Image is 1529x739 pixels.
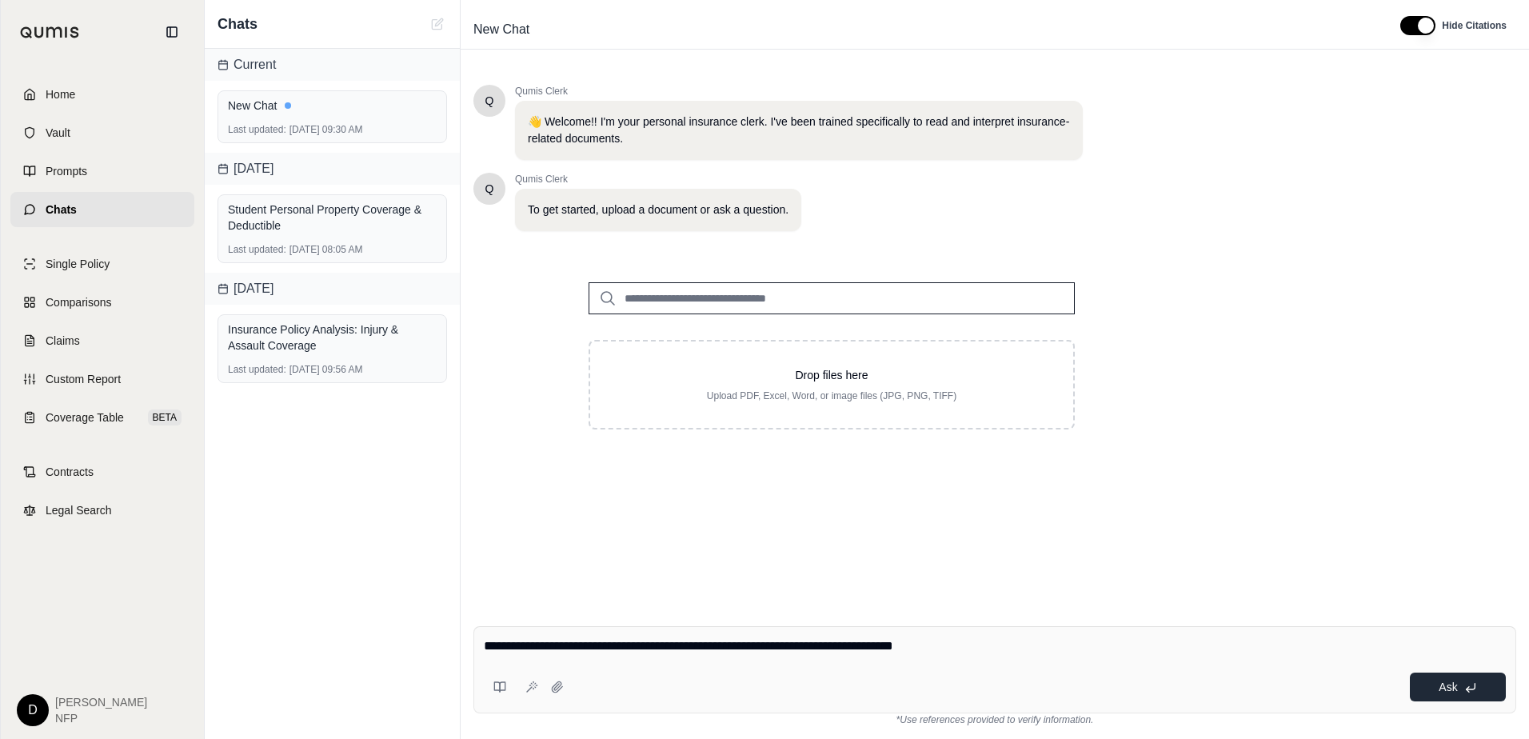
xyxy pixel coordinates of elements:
div: [DATE] 08:05 AM [228,243,437,256]
span: Legal Search [46,502,112,518]
div: [DATE] [205,273,460,305]
img: Qumis Logo [20,26,80,38]
span: Last updated: [228,123,286,136]
button: Collapse sidebar [159,19,185,45]
div: Current [205,49,460,81]
p: 👋 Welcome!! I'm your personal insurance clerk. I've been trained specifically to read and interpr... [528,114,1070,147]
a: Prompts [10,154,194,189]
span: Ask [1439,681,1457,693]
a: Coverage TableBETA [10,400,194,435]
span: Vault [46,125,70,141]
div: [DATE] 09:56 AM [228,363,437,376]
span: Hide Citations [1442,19,1507,32]
span: Claims [46,333,80,349]
div: D [17,694,49,726]
span: Chats [218,13,257,35]
a: Custom Report [10,362,194,397]
a: Legal Search [10,493,194,528]
span: NFP [55,710,147,726]
a: Vault [10,115,194,150]
div: Edit Title [467,17,1381,42]
button: New Chat [428,14,447,34]
span: Comparisons [46,294,111,310]
a: Single Policy [10,246,194,282]
span: Coverage Table [46,409,124,425]
span: BETA [148,409,182,425]
a: Comparisons [10,285,194,320]
a: Chats [10,192,194,227]
div: *Use references provided to verify information. [473,713,1516,726]
a: Home [10,77,194,112]
span: Last updated: [228,243,286,256]
span: Qumis Clerk [515,173,801,186]
span: Last updated: [228,363,286,376]
span: Chats [46,202,77,218]
div: New Chat [228,98,437,114]
span: Single Policy [46,256,110,272]
span: [PERSON_NAME] [55,694,147,710]
span: Qumis Clerk [515,85,1083,98]
div: Student Personal Property Coverage & Deductible [228,202,437,234]
p: To get started, upload a document or ask a question. [528,202,788,218]
p: Upload PDF, Excel, Word, or image files (JPG, PNG, TIFF) [616,389,1048,402]
button: Ask [1410,673,1506,701]
span: Contracts [46,464,94,480]
span: New Chat [467,17,536,42]
div: Insurance Policy Analysis: Injury & Assault Coverage [228,322,437,354]
div: [DATE] [205,153,460,185]
span: Hello [485,93,494,109]
a: Contracts [10,454,194,489]
span: Hello [485,181,494,197]
div: [DATE] 09:30 AM [228,123,437,136]
span: Custom Report [46,371,121,387]
span: Prompts [46,163,87,179]
a: Claims [10,323,194,358]
span: Home [46,86,75,102]
p: Drop files here [616,367,1048,383]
